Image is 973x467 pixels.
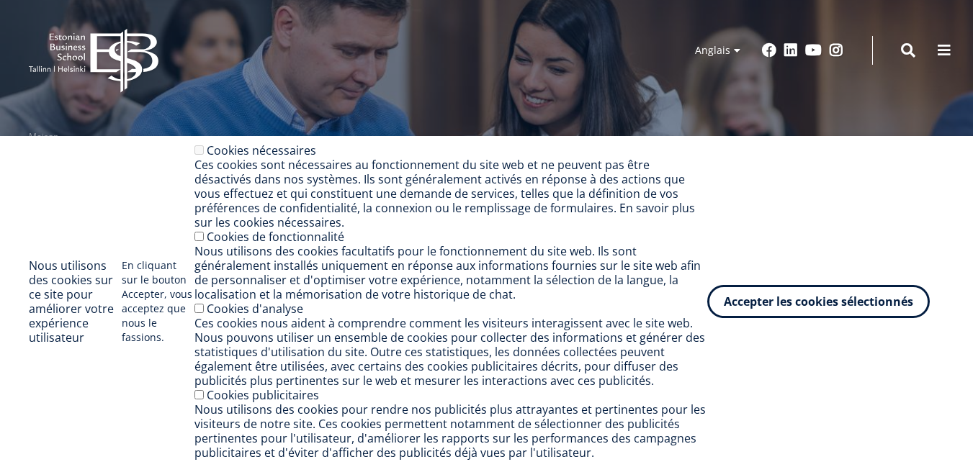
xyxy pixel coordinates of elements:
[194,243,701,302] font: Nous utilisons des cookies facultatifs pour le fonctionnement du site web. Ils sont généralement ...
[207,229,344,245] font: Cookies de fonctionnalité
[724,294,913,309] font: Accepter les cookies sélectionnés
[194,402,706,461] font: Nous utilisons des cookies pour rendre nos publicités plus attrayantes et pertinentes pour les vi...
[29,258,114,345] font: Nous utilisons des cookies sur ce site pour améliorer votre expérience utilisateur
[207,387,319,403] font: Cookies publicitaires
[207,142,316,158] font: Cookies nécessaires
[29,130,58,142] font: Maison
[194,157,695,230] font: Ces cookies sont nécessaires au fonctionnement du site web et ne peuvent pas être désactivés dans...
[207,301,303,317] font: Cookies d'analyse
[29,130,58,144] a: Maison
[194,315,705,389] font: Ces cookies nous aident à comprendre comment les visiteurs interagissent avec le site web. Nous p...
[122,258,192,344] font: En cliquant sur le bouton Accepter, vous acceptez que nous le fassions.
[707,285,930,318] button: Accepter les cookies sélectionnés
